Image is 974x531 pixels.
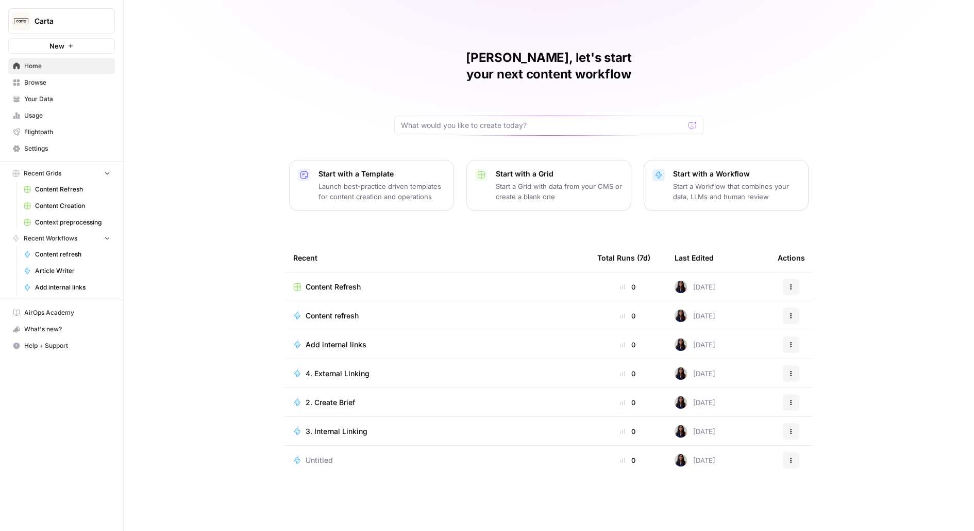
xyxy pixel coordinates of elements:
a: Usage [8,107,115,124]
span: Your Data [24,94,110,104]
span: Content Refresh [35,185,110,194]
span: Context preprocessing [35,218,110,227]
div: [DATE] [675,281,715,293]
span: Article Writer [35,266,110,276]
span: Untitled [306,455,333,465]
span: Browse [24,78,110,87]
p: Launch best-practice driven templates for content creation and operations [318,181,445,202]
input: What would you like to create today? [401,120,684,131]
a: Content refresh [293,311,581,321]
span: 2. Create Brief [306,397,355,408]
img: rox323kbkgutb4wcij4krxobkpon [675,425,687,438]
button: Start with a WorkflowStart a Workflow that combines your data, LLMs and human review [644,160,809,211]
span: Content Refresh [306,282,361,292]
button: Workspace: Carta [8,8,115,34]
button: What's new? [8,321,115,337]
img: rox323kbkgutb4wcij4krxobkpon [675,454,687,466]
div: 0 [597,397,658,408]
p: Start with a Template [318,169,445,179]
img: rox323kbkgutb4wcij4krxobkpon [675,367,687,380]
p: Start a Grid with data from your CMS or create a blank one [496,181,623,202]
div: [DATE] [675,339,715,351]
a: Article Writer [19,263,115,279]
span: Recent Workflows [24,234,77,243]
a: 3. Internal Linking [293,426,581,437]
div: [DATE] [675,425,715,438]
span: Recent Grids [24,169,61,178]
p: Start a Workflow that combines your data, LLMs and human review [673,181,800,202]
div: 0 [597,368,658,379]
a: 2. Create Brief [293,397,581,408]
div: [DATE] [675,310,715,322]
div: [DATE] [675,454,715,466]
a: Content Refresh [19,181,115,198]
div: Total Runs (7d) [597,244,650,272]
button: Recent Workflows [8,231,115,246]
button: Help + Support [8,337,115,354]
img: rox323kbkgutb4wcij4krxobkpon [675,339,687,351]
span: Add internal links [35,283,110,292]
img: Carta Logo [12,12,30,30]
a: Add internal links [19,279,115,296]
p: Start with a Grid [496,169,623,179]
span: Content Creation [35,201,110,211]
button: New [8,38,115,54]
a: Content Refresh [293,282,581,292]
span: Content refresh [35,250,110,259]
span: Add internal links [306,340,366,350]
a: Browse [8,74,115,91]
div: What's new? [9,321,114,337]
a: 4. External Linking [293,368,581,379]
a: Home [8,58,115,74]
div: 0 [597,282,658,292]
span: Help + Support [24,341,110,350]
a: Settings [8,140,115,157]
button: Recent Grids [8,166,115,181]
span: AirOps Academy [24,308,110,317]
p: Start with a Workflow [673,169,800,179]
a: Add internal links [293,340,581,350]
div: Recent [293,244,581,272]
span: Usage [24,111,110,120]
span: Home [24,61,110,71]
img: rox323kbkgutb4wcij4krxobkpon [675,281,687,293]
a: Flightpath [8,124,115,140]
img: rox323kbkgutb4wcij4krxobkpon [675,310,687,322]
span: 3. Internal Linking [306,426,367,437]
h1: [PERSON_NAME], let's start your next content workflow [394,50,703,83]
span: Carta [35,16,97,26]
a: Untitled [293,455,581,465]
div: 0 [597,426,658,437]
div: Actions [778,244,805,272]
div: Last Edited [675,244,714,272]
a: AirOps Academy [8,304,115,321]
div: [DATE] [675,367,715,380]
div: 0 [597,455,658,465]
button: Start with a TemplateLaunch best-practice driven templates for content creation and operations [289,160,454,211]
span: New [49,41,64,51]
a: Context preprocessing [19,214,115,231]
button: Start with a GridStart a Grid with data from your CMS or create a blank one [466,160,631,211]
div: 0 [597,311,658,321]
a: Your Data [8,91,115,107]
span: Content refresh [306,311,359,321]
span: 4. External Linking [306,368,370,379]
span: Flightpath [24,127,110,137]
a: Content Creation [19,198,115,214]
div: 0 [597,340,658,350]
div: [DATE] [675,396,715,409]
img: rox323kbkgutb4wcij4krxobkpon [675,396,687,409]
span: Settings [24,144,110,153]
a: Content refresh [19,246,115,263]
